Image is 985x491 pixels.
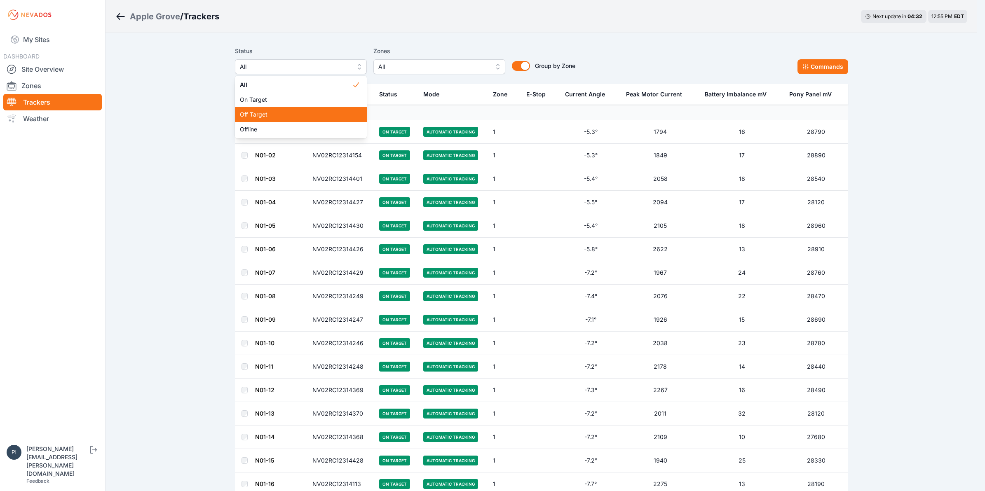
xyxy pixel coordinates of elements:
[240,125,352,133] span: Offline
[240,81,352,89] span: All
[240,62,350,72] span: All
[240,96,352,104] span: On Target
[235,59,367,74] button: All
[235,76,367,138] div: All
[240,110,352,119] span: Off Target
